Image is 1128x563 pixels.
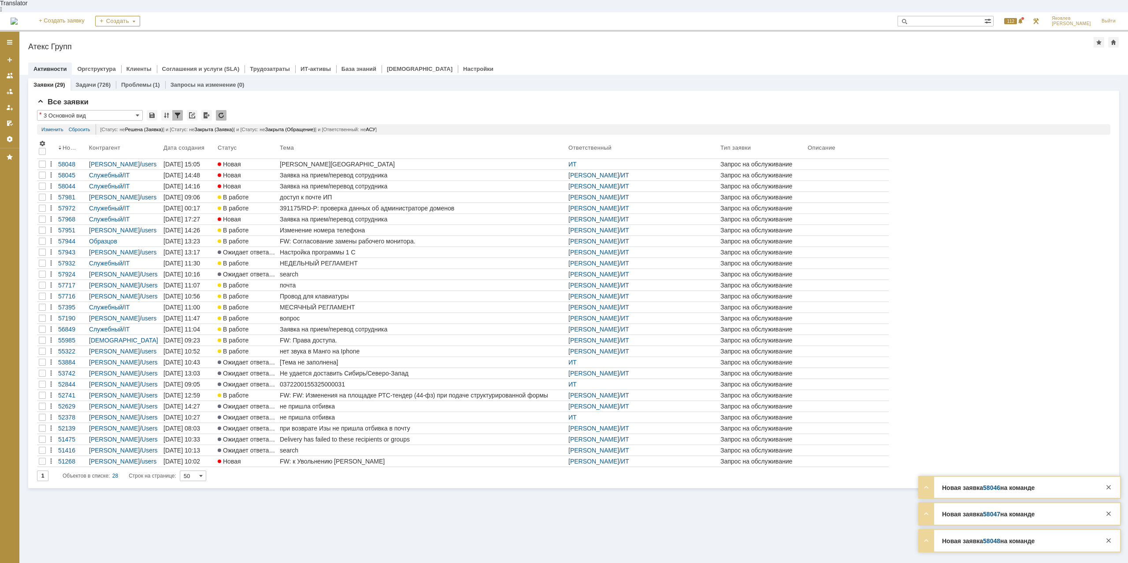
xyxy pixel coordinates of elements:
a: [PERSON_NAME] [89,315,140,322]
div: 55322 [58,348,85,355]
a: IT [124,260,130,267]
a: ИТ [621,304,629,311]
div: [DATE] 11:07 [163,282,200,289]
a: [DATE] 14:26 [162,225,216,236]
div: Запрос на обслуживание [720,227,804,234]
div: Запрос на обслуживание [720,161,804,168]
a: 57717 [56,280,87,291]
div: Номер [63,144,78,151]
div: 55985 [58,337,85,344]
div: Обновлять список [216,110,226,121]
div: Заявка на прием/перевод сотрудника [280,172,565,179]
a: [PERSON_NAME][GEOGRAPHIC_DATA] [278,159,567,169]
a: [PERSON_NAME] [568,227,619,234]
a: 58045 [56,170,87,180]
a: 55985 [56,335,87,346]
a: Запрос на обслуживание [719,313,806,324]
span: В работе [218,304,249,311]
a: users [141,348,156,355]
a: В работе [216,192,278,202]
div: 57951 [58,227,85,234]
a: [DEMOGRAPHIC_DATA][PERSON_NAME] [89,337,158,351]
a: Мои заявки [3,100,17,114]
a: [PERSON_NAME] [89,249,140,256]
span: Ожидает ответа контрагента [218,271,305,278]
div: [DATE] 14:16 [163,183,200,190]
a: Запрос на обслуживание [719,170,806,180]
div: Заявка на прием/перевод сотрудника [280,216,565,223]
a: users [141,249,156,256]
div: 56849 [58,326,85,333]
div: Запрос на обслуживание [720,304,804,311]
div: [DATE] 10:16 [163,271,200,278]
a: Перейти на домашнюю страницу [11,18,18,25]
a: IT [124,172,130,179]
a: 57924 [56,269,87,280]
a: [DATE] 10:52 [162,346,216,357]
a: Служебный [89,216,122,223]
a: Запрос на обслуживание [719,324,806,335]
a: В работе [216,335,278,346]
a: МЕСЯЧНЫЙ РЕГЛАМЕНТ [278,302,567,313]
a: [DATE] 13:23 [162,236,216,247]
div: Запрос на обслуживание [720,249,804,256]
a: В работе [216,302,278,313]
a: Новая [216,159,278,169]
a: users [141,194,156,201]
a: users [141,227,156,234]
a: IT [124,183,130,190]
a: Заявки в моей ответственности [3,85,17,99]
a: Служебный [89,326,122,333]
a: Служебный [89,172,122,179]
a: 57395 [56,302,87,313]
div: [DATE] 14:48 [163,172,200,179]
a: Настройка программы 1 С [278,247,567,258]
a: Запрос на обслуживание [719,291,806,302]
th: Тип заявки [719,138,806,159]
div: Экспорт списка [201,110,212,121]
a: Заявка на прием/перевод сотрудника [278,324,567,335]
div: Заявка на прием/перевод сотрудника [280,183,565,190]
a: Настройки [463,66,493,72]
a: [DATE] 11:04 [162,324,216,335]
a: 57968 [56,214,87,224]
th: Ответственный [567,138,719,159]
a: Заявка на прием/перевод сотрудника [278,181,567,191]
div: FW: Права доступа. [280,337,565,344]
div: [DATE] 15:05 [163,161,200,168]
a: Запросы на изменение [171,81,236,88]
a: [PERSON_NAME] [89,227,140,234]
a: [PERSON_NAME] [568,282,619,289]
div: [DATE] 10:56 [163,293,200,300]
a: users [141,161,156,168]
a: search [278,269,567,280]
a: [PERSON_NAME] [568,326,619,333]
span: Новая [218,161,241,168]
a: [DATE] 13:17 [162,247,216,258]
div: вопрос [280,315,565,322]
a: Клиенты [126,66,152,72]
div: Запрос на обслуживание [720,238,804,245]
div: [DATE] 13:17 [163,249,200,256]
div: НЕДЕЛЬНЫЙ РЕГЛАМЕНТ [280,260,565,267]
div: [DATE] 10:52 [163,348,200,355]
a: 57943 [56,247,87,258]
div: [DATE] 00:17 [163,205,200,212]
div: [DATE] 11:04 [163,326,200,333]
a: ИТ [568,161,577,168]
div: Ответственный [568,144,613,151]
a: Ожидает ответа контрагента [216,247,278,258]
a: [DATE] 15:05 [162,159,216,169]
a: Мои согласования [3,116,17,130]
a: Запрос на обслуживание [719,203,806,213]
a: 58044 [56,181,87,191]
a: IT [124,326,130,333]
a: НЕДЕЛЬНЫЙ РЕГЛАМЕНТ [278,258,567,269]
div: Запрос на обслуживание [720,183,804,190]
div: Запрос на обслуживание [720,326,804,333]
a: [DATE] 09:23 [162,335,216,346]
a: База знаний [341,66,376,72]
a: [PERSON_NAME] [568,293,619,300]
div: Запрос на обслуживание [720,315,804,322]
a: Запрос на обслуживание [719,269,806,280]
